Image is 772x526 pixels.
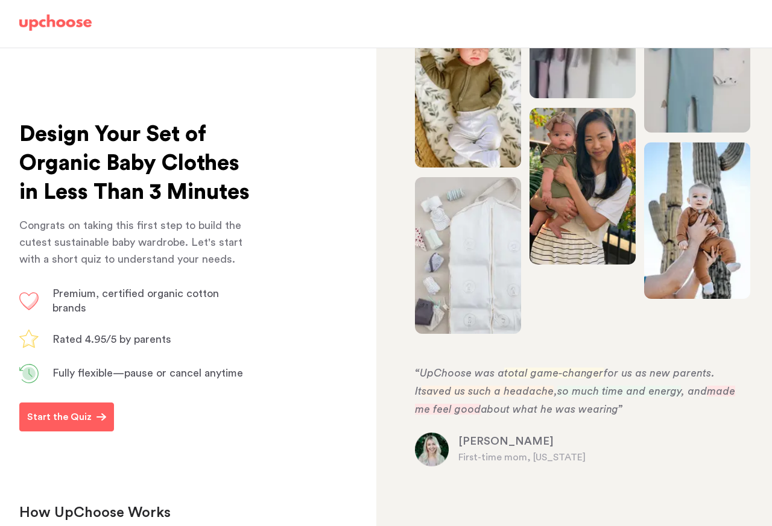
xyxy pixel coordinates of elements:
[415,433,449,466] img: Kylie U.
[52,368,243,378] span: Fully flexible—pause or cancel anytime
[415,368,504,378] span: “UpChoose was a
[19,14,92,37] a: UpChoose
[554,386,557,396] span: ,
[19,402,114,431] button: Start the Quiz
[19,14,92,31] img: UpChoose
[19,330,39,348] img: Overall rating 4.9
[19,217,251,268] p: Congrats on taking this first step to build the cutest sustainable baby wardrobe. Let's start wit...
[19,124,250,203] span: Design Your Set of Organic Baby Clothes in Less Than 3 Minutes
[415,11,521,168] img: A woman laying down with her newborn baby and smiling
[557,386,681,396] span: so much time and energy
[681,386,707,396] span: , and
[644,142,750,299] img: A mother and her baby boy smiling at the cameraa
[52,288,219,313] span: Premium, certified organic cotton brands
[27,410,92,424] p: Start the Quiz
[52,334,171,345] span: Rated 4.95/5 by parents
[415,177,521,334] img: A mother holding her baby in her arms
[422,386,554,396] span: saved us such a headache
[481,404,622,415] span: about what he was wearing”
[19,504,314,523] h2: How UpChoose Works
[458,450,745,465] p: First-time mom, [US_STATE]
[19,364,39,383] img: Less than 5 minutes spent
[530,108,636,265] img: A mother holding her daughter in her arms in a garden, smiling at the camera
[458,434,745,449] p: [PERSON_NAME]
[19,292,39,310] img: Heart
[504,368,604,378] span: total game-changer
